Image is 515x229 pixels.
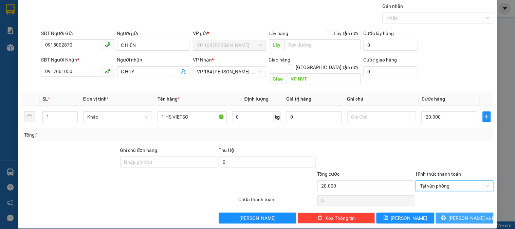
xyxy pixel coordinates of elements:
[120,157,218,168] input: Ghi chú đơn hàng
[391,214,427,222] span: [PERSON_NAME]
[325,214,355,222] span: Xóa Thông tin
[483,114,491,120] span: plus
[219,213,296,224] button: [PERSON_NAME]
[105,42,110,47] span: phone
[269,57,291,63] span: Giao hàng
[483,111,491,122] button: plus
[287,73,361,84] input: Dọc đường
[376,213,434,224] button: save[PERSON_NAME]
[158,111,226,122] input: VD: Bàn, Ghế
[238,196,316,208] div: Chưa thanh toán
[269,73,287,84] span: Giao
[318,215,323,221] span: delete
[117,30,190,37] div: Người gửi
[87,112,148,122] span: Khác
[120,147,158,153] label: Ghi chú đơn hàng
[181,69,186,74] span: user-add
[269,31,289,36] span: Lấy hàng
[422,96,445,102] span: Cước hàng
[41,56,114,64] div: SĐT Người Nhận
[286,96,311,102] span: Giá trị hàng
[24,131,199,139] div: Tổng: 1
[331,30,361,37] span: Lấy tận nơi
[41,30,114,37] div: SĐT Người Gửi
[244,96,269,102] span: Định lượng
[219,147,234,153] span: Thu Hộ
[193,30,266,37] div: VP gửi
[364,31,394,36] label: Cước lấy hàng
[364,40,418,51] input: Cước lấy hàng
[364,66,418,77] input: Cước giao hàng
[24,111,35,122] button: delete
[197,40,262,50] span: VP 108 Lê Hồng Phong - Vũng Tàu
[42,96,48,102] span: SL
[420,181,489,191] span: Tại văn phòng
[298,213,375,224] button: deleteXóa Thông tin
[383,3,403,9] label: Gán nhãn
[117,56,190,64] div: Người nhận
[293,64,361,71] span: [GEOGRAPHIC_DATA] tận nơi
[364,57,397,63] label: Cước giao hàng
[193,57,212,63] span: VP Nhận
[384,215,388,221] span: save
[345,92,419,106] th: Ghi chú
[286,111,342,122] input: 0
[317,171,340,177] span: Tổng cước
[436,213,494,224] button: printer[PERSON_NAME] và In
[416,171,461,177] label: Hình thức thanh toán
[158,96,180,102] span: Tên hàng
[269,39,284,50] span: Lấy
[274,111,281,122] span: kg
[83,96,109,102] span: Đơn vị tính
[105,68,110,74] span: phone
[347,111,416,122] input: Ghi Chú
[441,215,446,221] span: printer
[239,214,276,222] span: [PERSON_NAME]
[449,214,496,222] span: [PERSON_NAME] và In
[284,39,361,50] input: Dọc đường
[197,67,262,77] span: VP 184 Nguyễn Văn Trỗi - HCM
